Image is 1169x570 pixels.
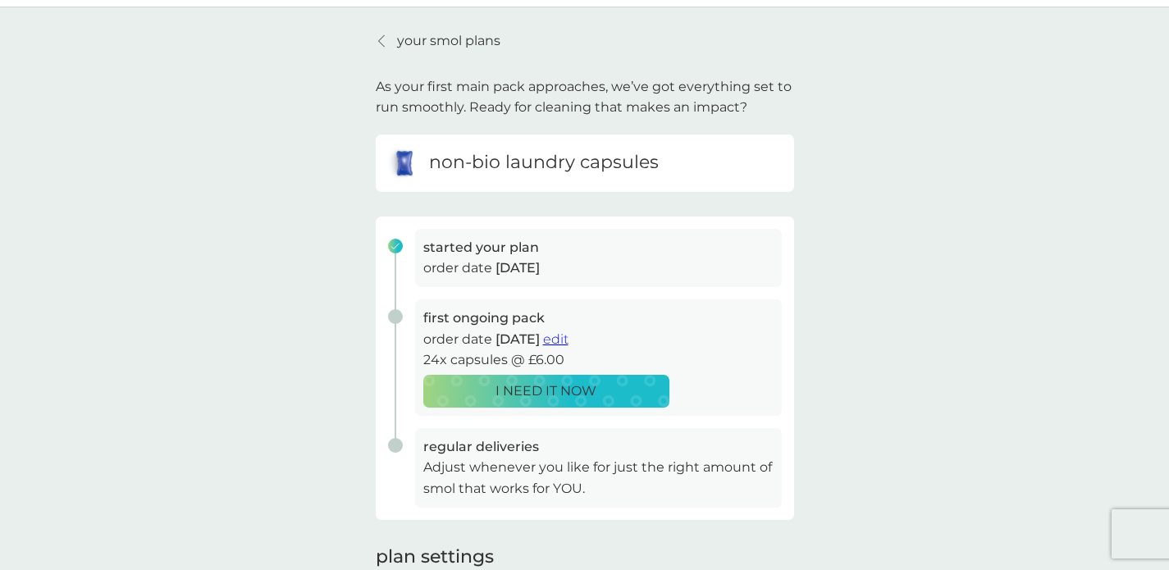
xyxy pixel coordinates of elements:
[423,349,774,371] p: 24x capsules @ £6.00
[397,30,500,52] p: your smol plans
[543,331,569,347] span: edit
[423,308,774,329] h3: first ongoing pack
[495,331,540,347] span: [DATE]
[423,258,774,279] p: order date
[423,436,774,458] h3: regular deliveries
[376,30,500,52] a: your smol plans
[423,375,669,408] button: I NEED IT NOW
[388,147,421,180] img: non-bio laundry capsules
[495,260,540,276] span: [DATE]
[429,150,659,176] h6: non-bio laundry capsules
[376,76,794,118] p: As your first main pack approaches, we’ve got everything set to run smoothly. Ready for cleaning ...
[376,545,494,570] h2: plan settings
[423,457,774,499] p: Adjust whenever you like for just the right amount of smol that works for YOU.
[495,381,596,402] p: I NEED IT NOW
[543,329,569,350] button: edit
[423,237,774,258] h3: started your plan
[423,329,774,350] p: order date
